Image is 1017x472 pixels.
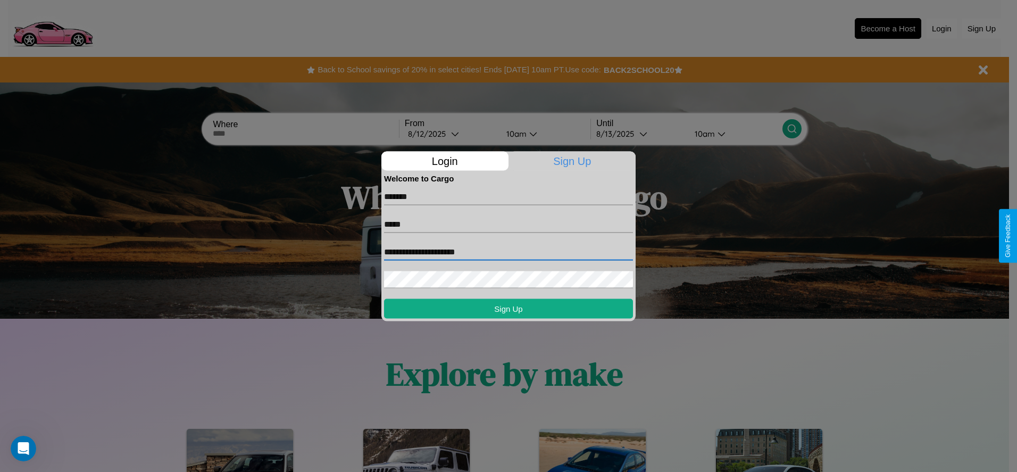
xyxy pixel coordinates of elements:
[509,151,636,170] p: Sign Up
[381,151,508,170] p: Login
[384,299,633,318] button: Sign Up
[384,173,633,183] h4: Welcome to Cargo
[1004,214,1012,258] div: Give Feedback
[11,436,36,461] iframe: Intercom live chat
